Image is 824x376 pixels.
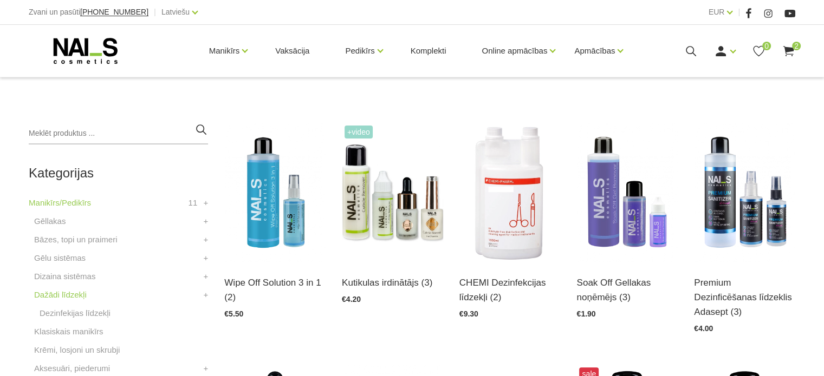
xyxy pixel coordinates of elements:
[224,123,326,262] img: Līdzeklis “trīs vienā“ - paredzēts dabīgā naga attaukošanai un dehidrācijai, gela un gellaku lipī...
[709,5,725,18] a: EUR
[80,8,148,16] a: [PHONE_NUMBER]
[204,196,209,209] a: +
[342,123,443,262] img: Līdzeklis kutikulas mīkstināšanai un irdināšanai vien pāris sekunžu laikā. Ideāli piemērots kutik...
[34,325,103,338] a: Klasiskais manikīrs
[342,295,361,304] span: €4.20
[752,44,765,58] a: 0
[29,166,208,180] h2: Kategorijas
[224,275,326,305] a: Wipe Off Solution 3 in 1 (2)
[204,233,209,246] a: +
[402,25,455,77] a: Komplekti
[154,5,156,19] span: |
[209,29,240,72] a: Manikīrs
[29,123,208,144] input: Meklēt produktus ...
[342,275,443,290] a: Kutikulas irdinātājs (3)
[345,29,374,72] a: Pedikīrs
[204,288,209,301] a: +
[459,123,561,262] img: STERISEPT INSTRU 1L (SPORICĪDS)Sporicīds instrumentu dezinfekcijas un mazgāšanas līdzeklis invent...
[34,344,120,357] a: Krēmi, losjoni un skrubji
[792,42,801,50] span: 2
[204,215,209,228] a: +
[204,270,209,283] a: +
[34,252,86,265] a: Gēlu sistēmas
[694,275,795,320] a: Premium Dezinficēšanas līdzeklis Adasept (3)
[267,25,318,77] a: Vaksācija
[459,275,561,305] a: CHEMI Dezinfekcijas līdzekļi (2)
[34,215,66,228] a: Gēllakas
[34,233,117,246] a: Bāzes, topi un praimeri
[482,29,547,72] a: Online apmācības
[738,5,740,19] span: |
[576,275,678,305] a: Soak Off Gellakas noņēmējs (3)
[34,288,87,301] a: Dažādi līdzekļi
[574,29,615,72] a: Apmācības
[345,126,373,138] span: +Video
[34,270,95,283] a: Dizaina sistēmas
[576,123,678,262] img: Profesionāls šķīdums gellakas un citu “soak off” produktu ātrai noņemšanai.Nesausina rokas.Tilpum...
[459,309,478,318] span: €9.30
[34,362,110,375] a: Aksesuāri, piederumi
[782,44,795,58] a: 2
[694,123,795,262] img: Pielietošanas sfēra profesionālai lietošanai: Medicīnisks līdzeklis paredzēts roku un virsmu dezi...
[762,42,771,50] span: 0
[224,309,243,318] span: €5.50
[29,5,148,19] div: Zvani un pasūti
[29,196,91,209] a: Manikīrs/Pedikīrs
[694,324,713,333] span: €4.00
[161,5,190,18] a: Latviešu
[40,307,111,320] a: Dezinfekijas līdzekļi
[204,362,209,375] a: +
[189,196,198,209] span: 11
[576,309,595,318] span: €1.90
[204,252,209,265] a: +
